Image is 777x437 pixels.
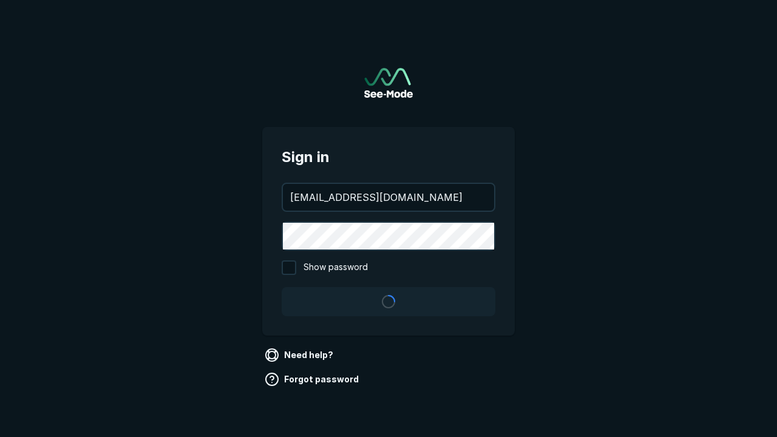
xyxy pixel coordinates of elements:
input: your@email.com [283,184,494,211]
a: Forgot password [262,370,364,389]
span: Show password [304,260,368,275]
img: See-Mode Logo [364,68,413,98]
a: Go to sign in [364,68,413,98]
span: Sign in [282,146,495,168]
a: Need help? [262,345,338,365]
